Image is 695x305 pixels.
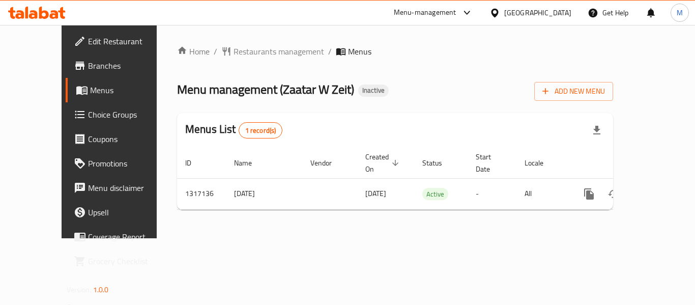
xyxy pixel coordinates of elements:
[66,127,178,151] a: Coupons
[66,102,178,127] a: Choice Groups
[585,118,609,143] div: Export file
[66,151,178,176] a: Promotions
[534,82,613,101] button: Add New Menu
[66,53,178,78] a: Branches
[525,157,557,169] span: Locale
[468,178,516,209] td: -
[67,283,92,296] span: Version:
[177,45,210,58] a: Home
[66,29,178,53] a: Edit Restaurant
[88,157,169,170] span: Promotions
[177,148,683,210] table: enhanced table
[476,151,504,175] span: Start Date
[569,148,683,179] th: Actions
[88,182,169,194] span: Menu disclaimer
[577,182,601,206] button: more
[422,188,448,200] span: Active
[66,78,178,102] a: Menus
[66,249,178,273] a: Grocery Checklist
[93,283,109,296] span: 1.0.0
[88,133,169,145] span: Coupons
[185,157,205,169] span: ID
[90,84,169,96] span: Menus
[677,7,683,18] span: M
[310,157,345,169] span: Vendor
[177,45,613,58] nav: breadcrumb
[88,206,169,218] span: Upsell
[88,35,169,47] span: Edit Restaurant
[221,45,324,58] a: Restaurants management
[365,151,402,175] span: Created On
[358,86,389,95] span: Inactive
[358,85,389,97] div: Inactive
[185,122,282,138] h2: Menus List
[239,126,282,135] span: 1 record(s)
[66,176,178,200] a: Menu disclaimer
[234,45,324,58] span: Restaurants management
[88,60,169,72] span: Branches
[88,108,169,121] span: Choice Groups
[214,45,217,58] li: /
[516,178,569,209] td: All
[328,45,332,58] li: /
[422,157,455,169] span: Status
[348,45,371,58] span: Menus
[601,182,626,206] button: Change Status
[177,78,354,101] span: Menu management ( Zaatar W Zeit )
[177,178,226,209] td: 1317136
[239,122,283,138] div: Total records count
[234,157,265,169] span: Name
[542,85,605,98] span: Add New Menu
[66,200,178,225] a: Upsell
[504,7,571,18] div: [GEOGRAPHIC_DATA]
[88,231,169,243] span: Coverage Report
[394,7,456,19] div: Menu-management
[365,187,386,200] span: [DATE]
[88,255,169,267] span: Grocery Checklist
[66,225,178,249] a: Coverage Report
[226,178,302,209] td: [DATE]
